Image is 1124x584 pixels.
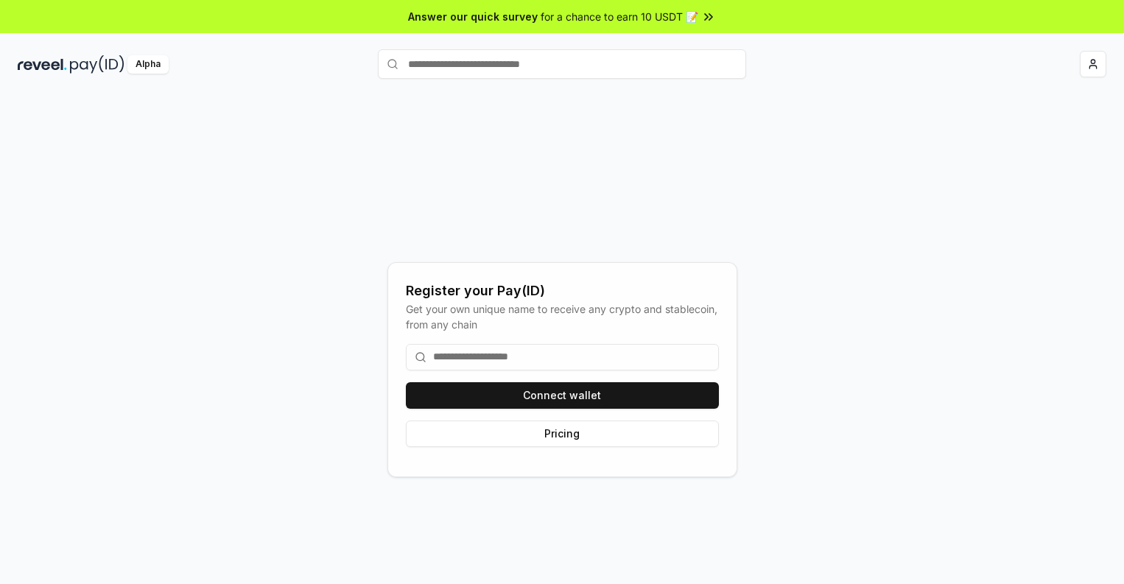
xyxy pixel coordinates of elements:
button: Pricing [406,421,719,447]
button: Connect wallet [406,382,719,409]
div: Register your Pay(ID) [406,281,719,301]
span: Answer our quick survey [408,9,538,24]
div: Alpha [127,55,169,74]
span: for a chance to earn 10 USDT 📝 [541,9,698,24]
img: reveel_dark [18,55,67,74]
div: Get your own unique name to receive any crypto and stablecoin, from any chain [406,301,719,332]
img: pay_id [70,55,124,74]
